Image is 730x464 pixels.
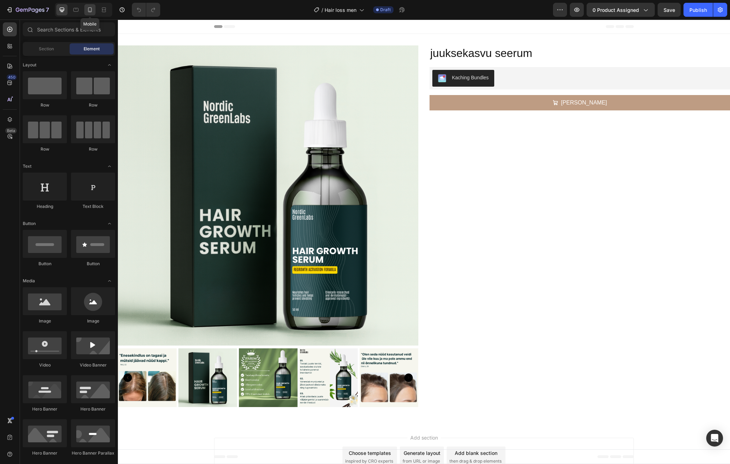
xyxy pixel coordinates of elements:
[286,354,295,362] button: Carousel Next Arrow
[104,161,115,172] span: Toggle open
[312,75,612,91] button: Lisa ostukoervi
[320,55,328,63] img: KachingBundles.png
[23,278,35,284] span: Media
[23,146,67,152] div: Row
[7,74,17,80] div: 450
[23,203,67,210] div: Heading
[325,6,356,14] span: Hair loss men
[23,22,115,36] input: Search Sections & Elements
[290,414,323,422] span: Add section
[46,6,49,14] p: 7
[380,7,391,13] span: Draft
[71,362,115,368] div: Video Banner
[443,78,489,88] div: [PERSON_NAME]
[23,62,36,68] span: Layout
[71,203,115,210] div: Text Block
[334,55,371,62] div: Kaching Bundles
[664,7,675,13] span: Save
[23,318,67,324] div: Image
[23,406,67,412] div: Hero Banner
[706,430,723,447] div: Open Intercom Messenger
[39,46,54,52] span: Section
[104,218,115,229] span: Toggle open
[23,450,67,456] div: Hero Banner
[587,3,655,17] button: 0 product assigned
[104,59,115,71] span: Toggle open
[84,46,100,52] span: Element
[71,102,115,108] div: Row
[71,450,115,456] div: Hero Banner Parallax
[314,50,376,67] button: Kaching Bundles
[658,3,681,17] button: Save
[71,318,115,324] div: Image
[593,6,639,14] span: 0 product assigned
[71,406,115,412] div: Hero Banner
[104,275,115,287] span: Toggle open
[683,3,713,17] button: Publish
[689,6,707,14] div: Publish
[5,128,17,133] div: Beta
[23,220,36,227] span: Button
[132,3,160,17] div: Undo/Redo
[71,261,115,267] div: Button
[3,3,52,17] button: 7
[23,261,67,267] div: Button
[118,20,730,464] iframe: Design area
[71,146,115,152] div: Row
[321,6,323,14] span: /
[23,163,31,169] span: Text
[312,26,612,42] h1: juuksekasvu seerum
[23,362,67,368] div: Video
[23,102,67,108] div: Row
